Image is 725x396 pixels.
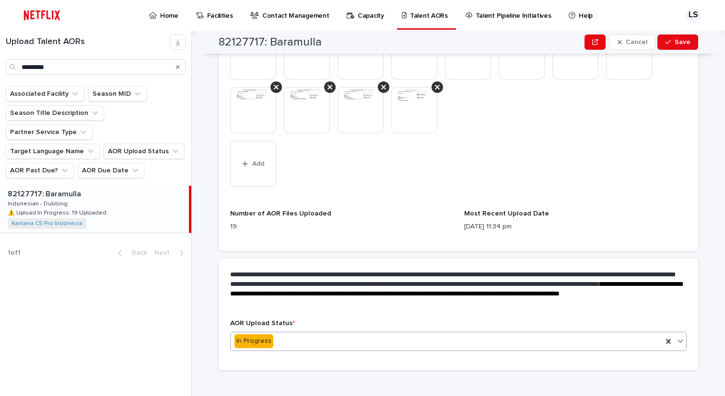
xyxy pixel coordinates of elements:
[464,222,687,232] p: [DATE] 11:34 pm
[78,163,144,178] button: AOR Due Date
[6,124,93,140] button: Partner Service Type
[686,8,701,23] div: LS
[6,163,74,178] button: AOR Past Due?
[8,208,108,216] p: ⚠️ Upload In Progress: 19 Uploaded
[230,222,453,232] p: 19
[104,144,185,159] button: AOR Upload Status
[219,35,322,49] h2: 82127717: Baramulla
[230,320,295,327] span: AOR Upload Status
[609,34,655,50] button: Cancel
[230,210,331,217] span: Number of AOR Files Uploaded
[230,141,276,187] button: Add
[110,249,151,257] button: Back
[8,199,70,207] p: Indonesian - Dubbing
[154,249,175,256] span: Next
[6,86,84,102] button: Associated Facility
[6,144,100,159] button: Target Language Name
[675,39,690,45] span: Save
[626,39,647,45] span: Cancel
[88,86,147,102] button: Season MID
[12,220,82,227] a: Kantana CS Pro Indonesia
[151,249,191,257] button: Next
[6,105,104,121] button: Season Title Description
[464,210,549,217] span: Most Recent Upload Date
[657,34,698,50] button: Save
[252,160,264,167] span: Add
[6,37,170,47] h1: Upload Talent AORs
[8,188,83,199] p: 82127717: Baramulla
[19,6,65,25] img: ifQbXi3ZQGMSEF7WDB7W
[6,59,186,75] input: Search
[234,334,273,348] div: In Progress
[126,249,147,256] span: Back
